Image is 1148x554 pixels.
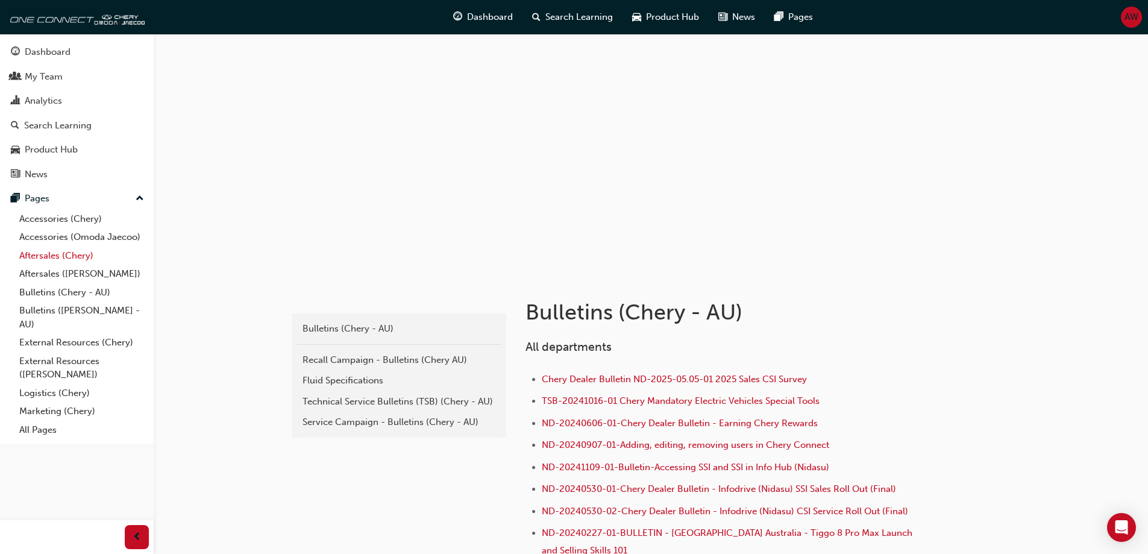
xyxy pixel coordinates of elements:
a: Aftersales ([PERSON_NAME]) [14,265,149,283]
span: AW [1124,10,1138,24]
img: oneconnect [6,5,145,29]
a: Dashboard [5,41,149,63]
span: pages-icon [11,194,20,204]
span: search-icon [11,121,19,131]
a: search-iconSearch Learning [522,5,623,30]
span: guage-icon [11,47,20,58]
a: ND-20240907-01-Adding, editing, removing users in Chery Connect [542,439,829,450]
span: pages-icon [774,10,783,25]
a: TSB-20241016-01 Chery Mandatory Electric Vehicles Special Tools [542,395,820,406]
span: Product Hub [646,10,699,24]
button: Pages [5,187,149,210]
a: Bulletins (Chery - AU) [14,283,149,302]
a: ND-20240606-01-Chery Dealer Bulletin - Earning Chery Rewards [542,418,818,429]
a: ND-20240530-01-Chery Dealer Bulletin - Infodrive (Nidasu) SSI Sales Roll Out (Final) [542,483,896,494]
span: car-icon [11,145,20,156]
a: car-iconProduct Hub [623,5,709,30]
div: Service Campaign - Bulletins (Chery - AU) [303,415,495,429]
div: Pages [25,192,49,206]
div: Search Learning [24,119,92,133]
div: Analytics [25,94,62,108]
a: All Pages [14,421,149,439]
div: Technical Service Bulletins (TSB) (Chery - AU) [303,395,495,409]
div: News [25,168,48,181]
a: Bulletins (Chery - AU) [296,318,501,339]
a: Accessories (Chery) [14,210,149,228]
span: Search Learning [545,10,613,24]
span: prev-icon [133,530,142,545]
div: Dashboard [25,45,71,59]
a: Analytics [5,90,149,112]
span: search-icon [532,10,541,25]
div: Open Intercom Messenger [1107,513,1136,542]
div: Recall Campaign - Bulletins (Chery AU) [303,353,495,367]
span: chart-icon [11,96,20,107]
a: Chery Dealer Bulletin ND-2025-05.05-01 2025 Sales CSI Survey [542,374,807,385]
a: News [5,163,149,186]
span: car-icon [632,10,641,25]
a: Accessories (Omoda Jaecoo) [14,228,149,247]
a: pages-iconPages [765,5,823,30]
span: people-icon [11,72,20,83]
a: Search Learning [5,115,149,137]
a: My Team [5,66,149,88]
button: DashboardMy TeamAnalyticsSearch LearningProduct HubNews [5,39,149,187]
button: AW [1121,7,1142,28]
div: Product Hub [25,143,78,157]
div: My Team [25,70,63,84]
span: up-icon [136,191,144,207]
a: Marketing (Chery) [14,402,149,421]
a: guage-iconDashboard [444,5,522,30]
div: Fluid Specifications [303,374,495,388]
span: guage-icon [453,10,462,25]
a: news-iconNews [709,5,765,30]
a: Technical Service Bulletins (TSB) (Chery - AU) [296,391,501,412]
span: news-icon [11,169,20,180]
a: Recall Campaign - Bulletins (Chery AU) [296,350,501,371]
a: Service Campaign - Bulletins (Chery - AU) [296,412,501,433]
h1: Bulletins (Chery - AU) [525,299,921,326]
a: Product Hub [5,139,149,161]
span: News [732,10,755,24]
span: Pages [788,10,813,24]
a: External Resources ([PERSON_NAME]) [14,352,149,384]
a: Aftersales (Chery) [14,247,149,265]
span: news-icon [718,10,727,25]
a: Logistics (Chery) [14,384,149,403]
div: Bulletins (Chery - AU) [303,322,495,336]
a: ND-20241109-01-Bulletin-Accessing SSI and SSI in Info Hub (Nidasu) [542,462,829,473]
a: ND-20240530-02-Chery Dealer Bulletin - Infodrive (Nidasu) CSI Service Roll Out (Final) [542,506,908,517]
a: External Resources (Chery) [14,333,149,352]
span: All departments [525,340,612,354]
a: Fluid Specifications [296,370,501,391]
span: Dashboard [467,10,513,24]
a: Bulletins ([PERSON_NAME] - AU) [14,301,149,333]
